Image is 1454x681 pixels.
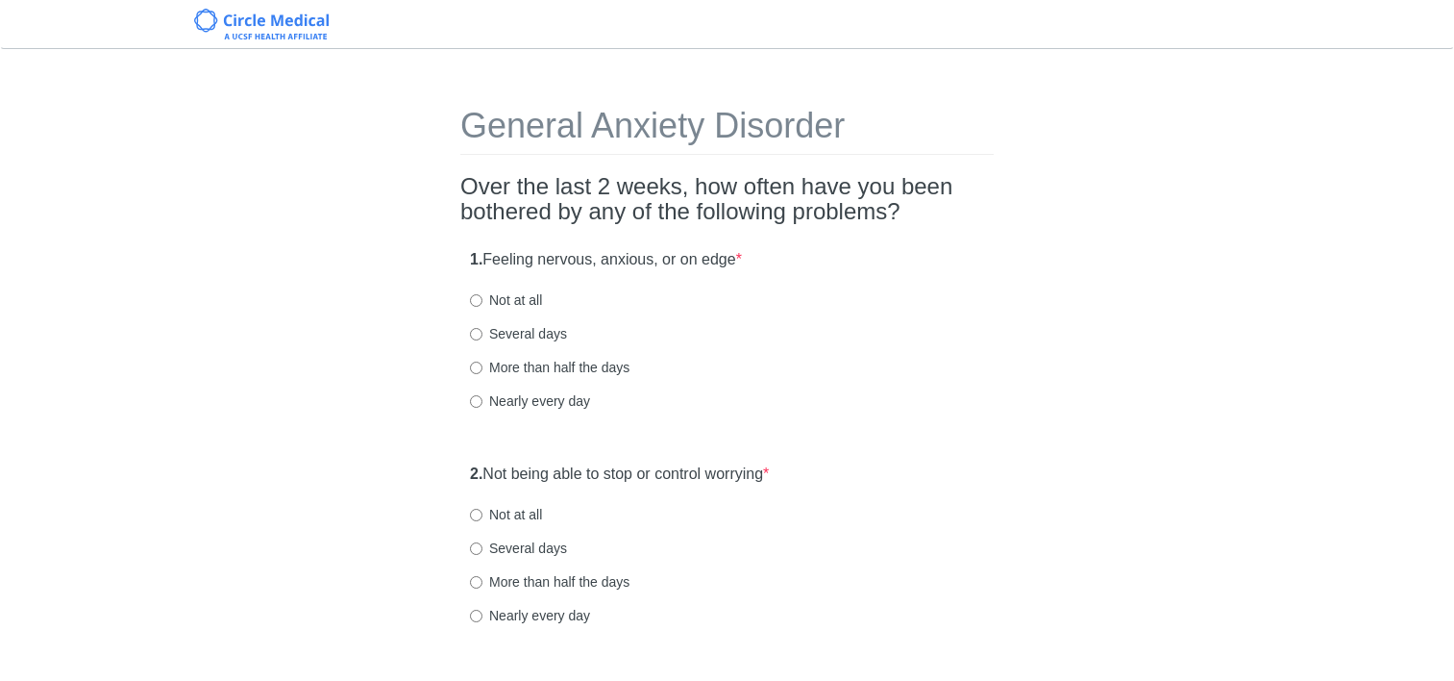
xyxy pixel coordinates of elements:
input: Nearly every day [470,395,482,408]
input: Several days [470,542,482,555]
label: Not at all [470,505,542,524]
input: Nearly every day [470,610,482,622]
input: More than half the days [470,362,482,374]
strong: 2. [470,466,482,482]
label: Nearly every day [470,391,590,411]
label: Nearly every day [470,606,590,625]
img: Circle Medical Logo [194,9,330,39]
input: More than half the days [470,576,482,589]
label: Feeling nervous, anxious, or on edge [470,249,742,271]
label: Not being able to stop or control worrying [470,464,769,486]
input: Not at all [470,294,482,307]
h2: Over the last 2 weeks, how often have you been bothered by any of the following problems? [460,174,994,225]
label: More than half the days [470,358,629,377]
label: Not at all [470,290,542,310]
input: Several days [470,328,482,340]
label: More than half the days [470,572,629,592]
label: Several days [470,539,567,558]
input: Not at all [470,509,482,521]
h1: General Anxiety Disorder [460,107,994,155]
strong: 1. [470,251,482,267]
label: Several days [470,324,567,343]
